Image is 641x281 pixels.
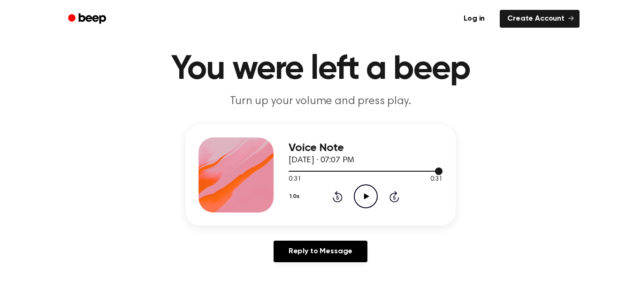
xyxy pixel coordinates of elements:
[140,94,501,109] p: Turn up your volume and press play.
[454,8,494,30] a: Log in
[289,189,303,205] button: 1.0x
[289,175,301,184] span: 0:31
[274,241,367,262] a: Reply to Message
[289,142,443,154] h3: Voice Note
[61,10,114,28] a: Beep
[289,156,354,165] span: [DATE] · 07:07 PM
[430,175,443,184] span: 0:31
[500,10,580,28] a: Create Account
[80,53,561,86] h1: You were left a beep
